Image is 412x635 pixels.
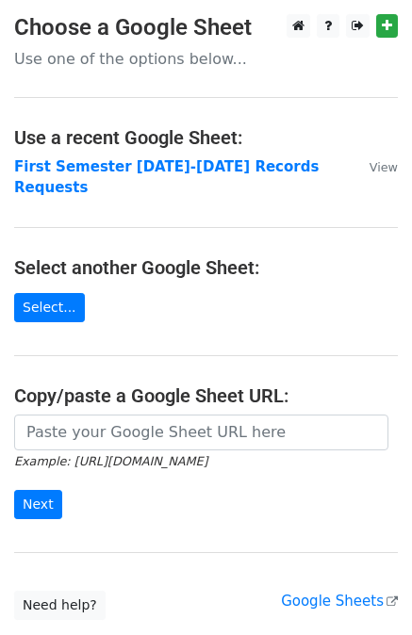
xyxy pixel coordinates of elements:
[14,293,85,322] a: Select...
[281,593,398,610] a: Google Sheets
[370,160,398,174] small: View
[14,256,398,279] h4: Select another Google Sheet:
[14,454,207,468] small: Example: [URL][DOMAIN_NAME]
[14,126,398,149] h4: Use a recent Google Sheet:
[351,158,398,175] a: View
[14,415,388,450] input: Paste your Google Sheet URL here
[14,158,319,197] a: First Semester [DATE]-[DATE] Records Requests
[14,591,106,620] a: Need help?
[14,14,398,41] h3: Choose a Google Sheet
[14,490,62,519] input: Next
[14,49,398,69] p: Use one of the options below...
[14,384,398,407] h4: Copy/paste a Google Sheet URL:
